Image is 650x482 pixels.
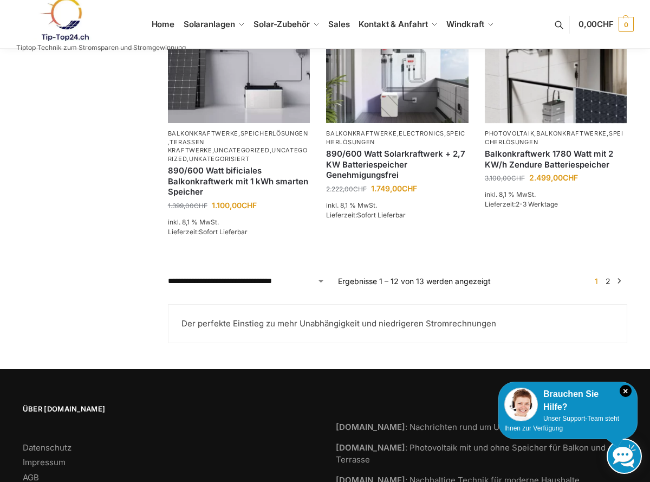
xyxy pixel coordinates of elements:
span: CHF [563,173,578,182]
span: CHF [402,184,417,193]
select: Shop-Reihenfolge [168,275,325,287]
bdi: 1.100,00 [212,201,257,210]
bdi: 2.222,00 [326,185,367,193]
a: Uncategorized [214,146,269,154]
a: Speicherlösungen [326,130,465,145]
a: -19%Zendure-solar-flow-Batteriespeicher für Balkonkraftwerke [485,17,627,124]
a: Speicherlösungen [240,130,308,137]
a: 0,00CHF 0 [578,8,634,41]
p: , , [485,130,627,146]
bdi: 2.499,00 [529,173,578,182]
a: Balkonkraftwerke [326,130,396,137]
a: [DOMAIN_NAME]: Nachrichten rund um Umwelt, Klima und Nachhaltigkeit [336,422,622,432]
span: Solar-Zubehör [253,19,310,29]
bdi: 3.100,00 [485,174,525,182]
p: inkl. 8,1 % MwSt. [485,190,627,200]
span: Unser Support-Team steht Ihnen zur Verfügung [504,415,619,432]
span: 0 [619,17,634,32]
p: Tiptop Technik zum Stromsparen und Stromgewinnung [16,44,186,51]
a: Impressum [23,457,66,467]
a: Electronics [399,130,444,137]
span: 2-3 Werktage [516,200,558,208]
a: Unkategorisiert [189,155,250,163]
div: Brauchen Sie Hilfe? [504,388,632,414]
span: Kontakt & Anfahrt [359,19,427,29]
p: Der perfekte Einstieg zu mehr Unabhängigkeit und niedrigeren Stromrechnungen [181,318,614,330]
strong: [DOMAIN_NAME] [336,442,405,453]
p: , , [326,130,469,146]
span: 0,00 [578,19,614,29]
a: → [615,275,623,287]
span: CHF [353,185,367,193]
span: Über [DOMAIN_NAME] [23,404,314,415]
nav: Produkt-Seitennummerierung [588,275,627,287]
a: Uncategorized [168,146,308,162]
a: 890/600 Watt Solarkraftwerk + 2,7 KW Batteriespeicher Genehmigungsfrei [326,149,469,181]
a: [DOMAIN_NAME]: Photovoltaik mit und ohne Speicher für Balkon und Terrasse [336,442,606,465]
bdi: 1.399,00 [168,202,207,210]
a: -21%Steckerkraftwerk mit 2,7kwh-Speicher [326,17,469,124]
a: 890/600 Watt bificiales Balkonkraftwerk mit 1 kWh smarten Speicher [168,165,310,197]
a: Datenschutz [23,442,71,453]
a: Balkonkraftwerk 1780 Watt mit 2 KW/h Zendure Batteriespeicher [485,149,627,170]
span: Lieferzeit: [485,200,558,208]
span: Sofort Lieferbar [199,228,248,236]
img: Customer service [504,388,538,421]
span: Lieferzeit: [168,228,248,236]
span: CHF [511,174,525,182]
p: inkl. 8,1 % MwSt. [326,201,469,210]
a: Balkonkraftwerke [536,130,607,137]
p: , , , , , [168,130,310,163]
span: CHF [194,202,207,210]
p: inkl. 8,1 % MwSt. [168,217,310,227]
span: Lieferzeit: [326,211,406,219]
a: Seite 2 [603,277,613,286]
span: CHF [242,201,257,210]
span: Windkraft [446,19,484,29]
p: Ergebnisse 1 – 12 von 13 werden angezeigt [338,275,491,287]
a: Speicherlösungen [485,130,623,145]
bdi: 1.749,00 [371,184,417,193]
a: Balkonkraftwerke [168,130,238,137]
span: Sofort Lieferbar [357,211,406,219]
img: ASE 1000 Batteriespeicher [168,17,310,124]
span: Sales [328,19,350,29]
a: -21%ASE 1000 Batteriespeicher [168,17,310,124]
strong: [DOMAIN_NAME] [336,422,405,432]
a: Photovoltaik [485,130,534,137]
a: Terassen Kraftwerke [168,138,212,154]
img: Steckerkraftwerk mit 2,7kwh-Speicher [326,17,469,124]
img: Zendure-solar-flow-Batteriespeicher für Balkonkraftwerke [485,17,627,124]
span: Seite 1 [592,277,601,286]
span: CHF [597,19,614,29]
span: Solaranlagen [184,19,235,29]
i: Schließen [620,385,632,397]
